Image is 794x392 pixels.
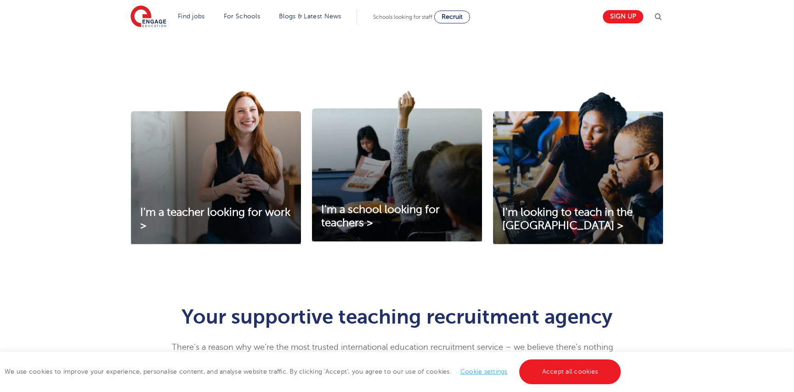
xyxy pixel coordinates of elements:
[5,368,623,375] span: We use cookies to improve your experience, personalise content, and analyse website traffic. By c...
[279,13,341,20] a: Blogs & Latest News
[442,13,463,20] span: Recruit
[603,10,643,23] a: Sign up
[172,342,615,390] span: There’s a reason why we’re the most trusted international education recruitment service – we beli...
[130,6,166,28] img: Engage Education
[519,359,621,384] a: Accept all cookies
[131,91,301,244] img: I'm a teacher looking for work
[434,11,470,23] a: Recruit
[373,14,432,20] span: Schools looking for staff
[178,13,205,20] a: Find jobs
[172,307,623,327] h1: Your supportive teaching recruitment agency
[493,206,663,233] a: I'm looking to teach in the [GEOGRAPHIC_DATA] >
[493,91,663,244] img: I'm looking to teach in the UK
[224,13,260,20] a: For Schools
[140,206,290,232] span: I'm a teacher looking for work >
[312,203,482,230] a: I'm a school looking for teachers >
[502,206,633,232] span: I'm looking to teach in the [GEOGRAPHIC_DATA] >
[312,91,482,241] img: I'm a school looking for teachers
[131,206,301,233] a: I'm a teacher looking for work >
[460,368,508,375] a: Cookie settings
[321,203,440,229] span: I'm a school looking for teachers >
